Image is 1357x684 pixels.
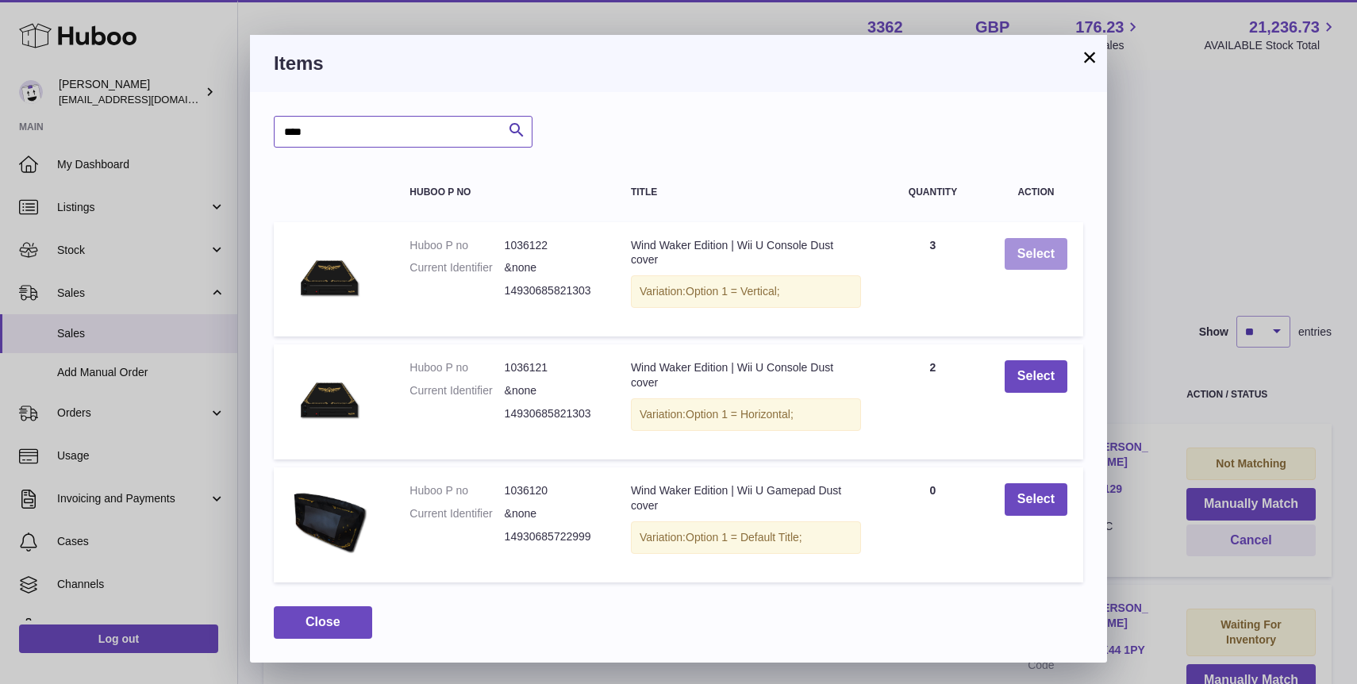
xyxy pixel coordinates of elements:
[505,483,599,498] dd: 1036120
[631,275,861,308] div: Variation:
[505,383,599,398] dd: &none
[505,260,599,275] dd: &none
[1005,238,1067,271] button: Select
[615,171,877,213] th: Title
[409,383,504,398] dt: Current Identifier
[631,360,861,390] div: Wind Waker Edition | Wii U Console Dust cover
[274,606,372,639] button: Close
[409,260,504,275] dt: Current Identifier
[409,483,504,498] dt: Huboo P no
[290,483,369,563] img: Wind Waker Edition | Wii U Gamepad Dust cover
[686,408,794,421] span: Option 1 = Horizontal;
[505,238,599,253] dd: 1036122
[505,360,599,375] dd: 1036121
[877,171,989,213] th: Quantity
[290,360,369,440] img: Wind Waker Edition | Wii U Console Dust cover
[290,238,369,317] img: Wind Waker Edition | Wii U Console Dust cover
[631,483,861,513] div: Wind Waker Edition | Wii U Gamepad Dust cover
[631,398,861,431] div: Variation:
[394,171,615,213] th: Huboo P no
[631,238,861,268] div: Wind Waker Edition | Wii U Console Dust cover
[505,406,599,421] dd: 14930685821303
[686,285,780,298] span: Option 1 = Vertical;
[306,615,340,628] span: Close
[1005,360,1067,393] button: Select
[1005,483,1067,516] button: Select
[989,171,1083,213] th: Action
[631,521,861,554] div: Variation:
[1080,48,1099,67] button: ×
[686,531,802,544] span: Option 1 = Default Title;
[274,51,1083,76] h3: Items
[877,344,989,459] td: 2
[505,506,599,521] dd: &none
[409,360,504,375] dt: Huboo P no
[505,283,599,298] dd: 14930685821303
[505,529,599,544] dd: 14930685722999
[409,506,504,521] dt: Current Identifier
[409,238,504,253] dt: Huboo P no
[877,467,989,582] td: 0
[877,222,989,337] td: 3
